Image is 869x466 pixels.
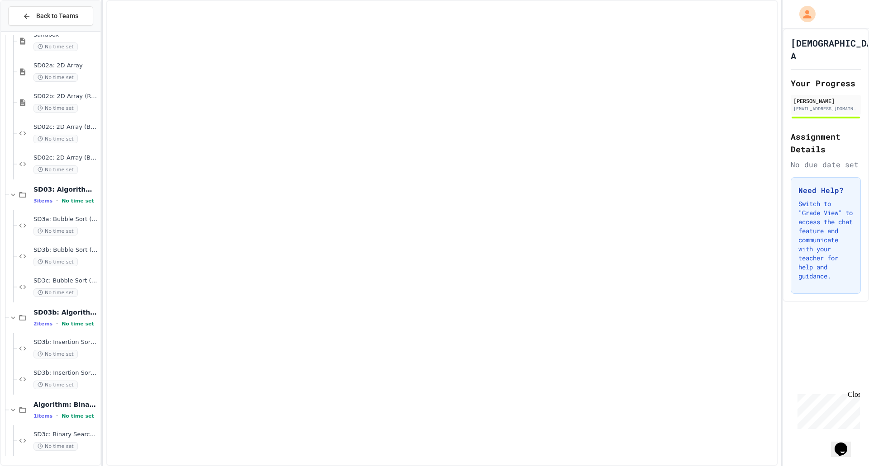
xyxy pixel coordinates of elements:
[33,198,53,204] span: 3 items
[798,199,853,281] p: Switch to "Grade View" to access the chat feature and communicate with your teacher for help and ...
[791,77,861,89] h2: Your Progress
[33,339,99,346] span: SD3b: Insertion Sort > Parallel Arrays Exercise
[33,73,78,82] span: No time set
[33,185,99,193] span: SD03: Algorithm > Bubble Sort
[33,216,99,223] span: SD3a: Bubble Sort (1D) > Exercises
[33,413,53,419] span: 1 items
[33,369,99,377] span: SD3b: Insertion Sort > Records / 2D Array Exercises
[33,227,78,235] span: No time set
[33,442,78,451] span: No time set
[33,431,99,438] span: SD3c: Binary Search > IMDB
[56,320,58,327] span: •
[8,6,93,26] button: Back to Teams
[794,391,860,429] iframe: chat widget
[33,288,78,297] span: No time set
[33,350,78,358] span: No time set
[33,93,99,100] span: SD02b: 2D Array (Rainfall)
[831,430,860,457] iframe: chat widget
[56,412,58,419] span: •
[33,258,78,266] span: No time set
[36,11,78,21] span: Back to Teams
[790,4,818,24] div: My Account
[33,165,78,174] span: No time set
[793,105,858,112] div: [EMAIL_ADDRESS][DOMAIN_NAME]
[791,130,861,155] h2: Assignment Details
[33,321,53,327] span: 2 items
[33,308,99,316] span: SD03b: Algorithm > Insertion Sort
[33,31,99,39] span: Sandbox
[33,246,99,254] span: SD3b: Bubble Sort (Records) > Exercises
[793,97,858,105] div: [PERSON_NAME]
[33,381,78,389] span: No time set
[56,197,58,204] span: •
[33,277,99,285] span: SD3c: Bubble Sort (2D) > Exercises
[4,4,62,57] div: Chat with us now!Close
[33,62,99,70] span: SD02a: 2D Array
[791,159,861,170] div: No due date set
[33,42,78,51] span: No time set
[33,154,99,162] span: SD02c: 2D Array (Battleships 2)
[33,135,78,143] span: No time set
[62,321,94,327] span: No time set
[62,198,94,204] span: No time set
[33,123,99,131] span: SD02c: 2D Array (Battleships)
[62,413,94,419] span: No time set
[33,400,99,409] span: Algorithm: Binary Search
[33,104,78,113] span: No time set
[798,185,853,196] h3: Need Help?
